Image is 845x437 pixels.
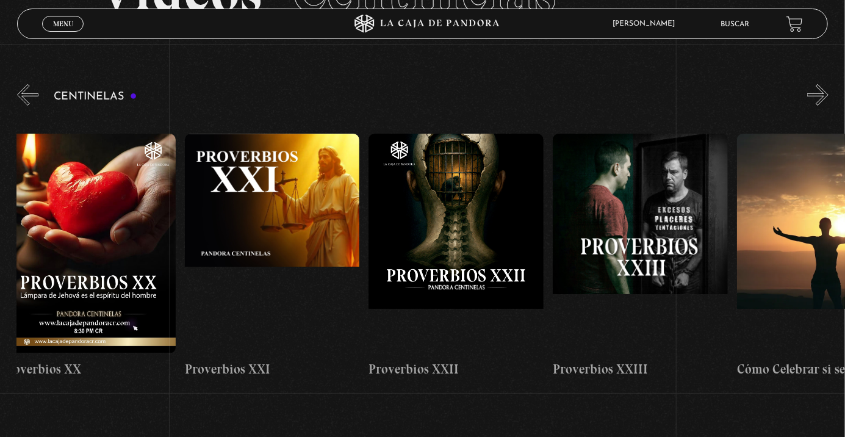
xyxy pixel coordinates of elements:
[1,115,176,399] a: Proverbios XX
[1,359,176,379] h4: Proverbios XX
[185,115,360,399] a: Proverbios XXI
[49,31,77,39] span: Cerrar
[553,115,728,399] a: Proverbios XXIII
[17,84,38,106] button: Previous
[786,16,803,32] a: View your shopping cart
[53,20,73,27] span: Menu
[185,359,360,379] h4: Proverbios XXI
[607,20,688,27] span: [PERSON_NAME]
[369,359,544,379] h4: Proverbios XXII
[54,91,137,103] h3: Centinelas
[553,359,728,379] h4: Proverbios XXIII
[369,115,544,399] a: Proverbios XXII
[807,84,829,106] button: Next
[721,21,750,28] a: Buscar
